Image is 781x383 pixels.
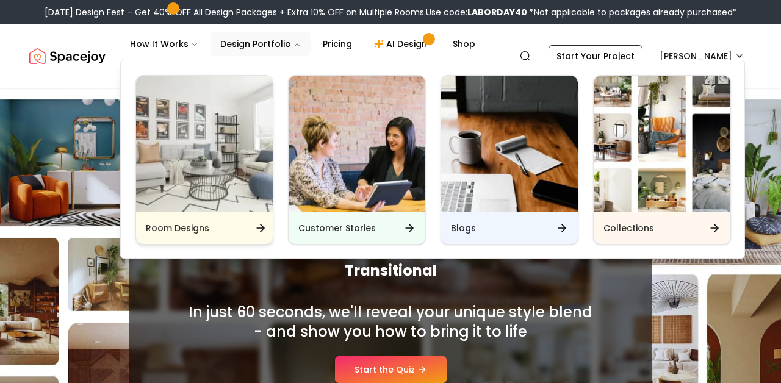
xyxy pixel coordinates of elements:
[549,45,642,67] a: Start Your Project
[364,32,441,56] a: AI Design
[441,75,578,245] a: BlogsBlogs
[146,222,209,234] h6: Room Designs
[159,261,622,281] span: Transitional
[29,24,752,88] nav: Global
[120,32,485,56] nav: Main
[135,75,273,245] a: Room DesignsRoom Designs
[288,75,426,245] a: Customer StoriesCustomer Stories
[121,60,746,259] div: Design Portfolio
[298,222,376,234] h6: Customer Stories
[652,45,752,67] button: [PERSON_NAME]
[527,6,737,18] span: *Not applicable to packages already purchased*
[45,6,737,18] div: [DATE] Design Fest – Get 40% OFF All Design Packages + Extra 10% OFF on Multiple Rooms.
[313,32,362,56] a: Pricing
[29,44,106,68] a: Spacejoy
[593,75,731,245] a: CollectionsCollections
[451,222,476,234] h6: Blogs
[289,76,425,212] img: Customer Stories
[467,6,527,18] b: LABORDAY40
[211,32,311,56] button: Design Portfolio
[335,356,447,383] a: Start the Quiz
[426,6,527,18] span: Use code:
[441,76,578,212] img: Blogs
[185,302,596,342] h2: In just 60 seconds, we'll reveal your unique style blend - and show you how to bring it to life
[136,76,273,212] img: Room Designs
[594,76,730,212] img: Collections
[443,32,485,56] a: Shop
[29,44,106,68] img: Spacejoy Logo
[120,32,208,56] button: How It Works
[603,222,654,234] h6: Collections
